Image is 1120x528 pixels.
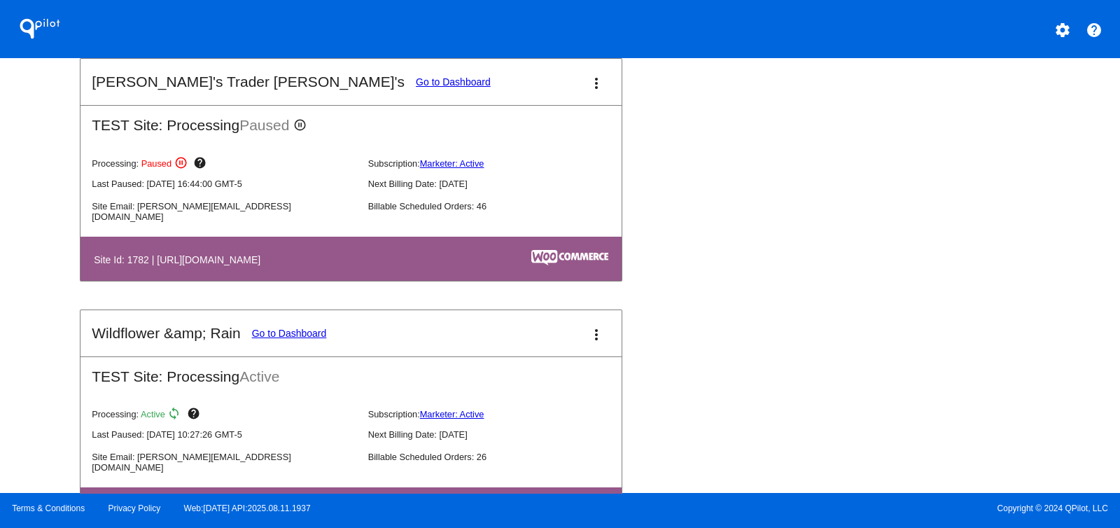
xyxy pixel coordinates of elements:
p: Site Email: [PERSON_NAME][EMAIL_ADDRESS][DOMAIN_NAME] [92,201,356,222]
mat-icon: pause_circle_outline [174,156,191,173]
p: Billable Scheduled Orders: 46 [368,201,633,211]
img: c53aa0e5-ae75-48aa-9bee-956650975ee5 [531,250,608,265]
p: Subscription: [368,409,633,419]
h2: [PERSON_NAME]'s Trader [PERSON_NAME]'s [92,74,405,90]
a: Marketer: Active [420,409,484,419]
p: Next Billing Date: [DATE] [368,179,633,189]
h4: Site Id: 1782 | [URL][DOMAIN_NAME] [94,254,267,265]
h1: QPilot [12,15,68,43]
a: Privacy Policy [108,503,161,513]
span: Paused [239,117,289,133]
mat-icon: pause_circle_outline [293,118,310,135]
a: Go to Dashboard [252,328,327,339]
p: Last Paused: [DATE] 16:44:00 GMT-5 [92,179,356,189]
mat-icon: more_vert [588,326,605,343]
p: Processing: [92,156,356,173]
mat-icon: settings [1054,22,1071,39]
mat-icon: more_vert [588,75,605,92]
h2: Wildflower &amp; Rain [92,325,240,342]
p: Subscription: [368,158,633,169]
p: Last Paused: [DATE] 10:27:26 GMT-5 [92,429,356,440]
p: Site Email: [PERSON_NAME][EMAIL_ADDRESS][DOMAIN_NAME] [92,452,356,473]
a: Go to Dashboard [416,76,491,88]
span: Copyright © 2024 QPilot, LLC [572,503,1108,513]
p: Billable Scheduled Orders: 26 [368,452,633,462]
h2: TEST Site: Processing [80,357,622,385]
span: Active [239,368,279,384]
mat-icon: help [187,407,204,424]
mat-icon: help [193,156,210,173]
a: Web:[DATE] API:2025.08.11.1937 [184,503,311,513]
a: Terms & Conditions [12,503,85,513]
h2: TEST Site: Processing [80,106,622,134]
mat-icon: help [1086,22,1102,39]
a: Marketer: Active [420,158,484,169]
span: Active [141,409,165,419]
mat-icon: sync [167,407,184,424]
span: Paused [141,158,171,169]
p: Processing: [92,407,356,424]
p: Next Billing Date: [DATE] [368,429,633,440]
